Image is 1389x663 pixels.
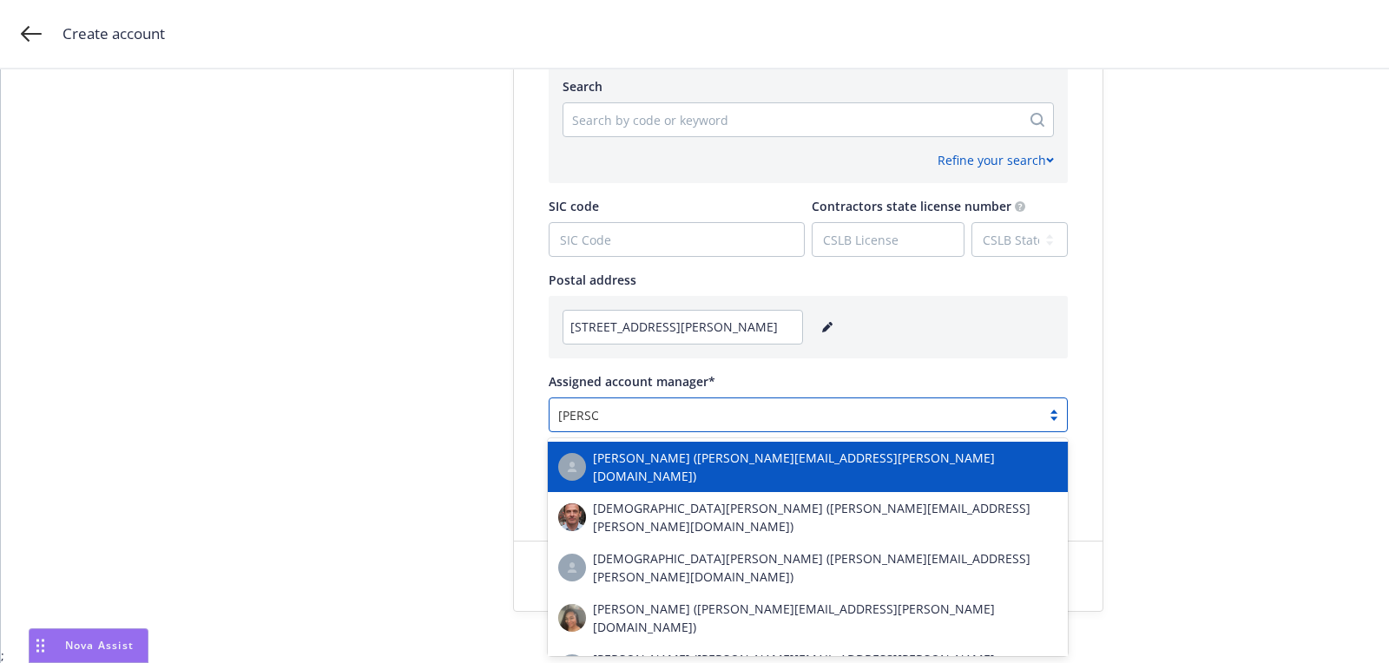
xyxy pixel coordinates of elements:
div: Refine your search [938,151,1054,169]
span: [DEMOGRAPHIC_DATA][PERSON_NAME] ([PERSON_NAME][EMAIL_ADDRESS][PERSON_NAME][DOMAIN_NAME]) [593,549,1057,586]
span: Search [563,78,602,95]
span: Postal address [549,272,636,288]
a: editPencil [817,317,838,338]
input: SIC Code [550,223,804,256]
img: photo [558,604,586,632]
span: Create account [63,23,165,45]
span: [STREET_ADDRESS][PERSON_NAME] [570,318,778,336]
span: Contractors state license number [812,198,1011,214]
span: [DEMOGRAPHIC_DATA][PERSON_NAME] ([PERSON_NAME][EMAIL_ADDRESS][PERSON_NAME][DOMAIN_NAME]) [593,499,1057,535]
span: Assigned account manager* [549,373,715,390]
img: photo [558,503,586,531]
div: Drag to move [30,629,51,662]
input: CSLB License [813,223,964,256]
span: Nova Assist [65,638,134,653]
span: SIC code [549,198,599,214]
div: ; [1,69,1389,663]
button: Nova Assist [29,628,148,663]
span: [PERSON_NAME] ([PERSON_NAME][EMAIL_ADDRESS][PERSON_NAME][DOMAIN_NAME]) [593,600,1057,636]
span: [PERSON_NAME] ([PERSON_NAME][EMAIL_ADDRESS][PERSON_NAME][DOMAIN_NAME]) [593,449,1057,485]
